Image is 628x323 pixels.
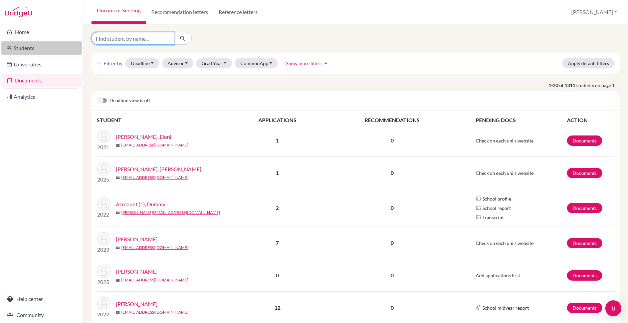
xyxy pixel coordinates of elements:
i: arrow_drop_up [323,60,329,66]
button: Advisor [162,58,194,68]
p: 0 [325,271,459,279]
img: Parchments logo [476,196,481,201]
button: Grad Year [196,58,232,68]
button: CommonApp [235,58,278,68]
a: Home [1,25,82,39]
th: STUDENT [97,116,230,124]
span: School midyear report [482,304,529,311]
span: Add applications first [476,273,520,278]
img: Bridge-U [5,7,32,17]
span: School report [482,205,511,212]
span: Transcript [482,214,504,221]
span: Check on each uni's website [476,240,534,246]
p: 2025 [97,278,111,286]
p: 0 [325,304,459,312]
a: Community [1,308,82,322]
th: ACTION [567,116,615,124]
a: Documents [567,238,602,248]
p: 0 [325,169,459,177]
b: 12 [274,304,280,311]
img: Abitia Guerrero, Eloni [97,130,111,143]
a: Documents [567,270,602,281]
span: PENDING DOCS [476,117,516,123]
a: Documents [567,135,602,146]
a: [EMAIL_ADDRESS][DOMAIN_NAME] [121,277,188,283]
span: RECOMMENDATIONS [365,117,420,123]
a: [PERSON_NAME], [PERSON_NAME] [116,165,201,173]
img: Parchments logo [476,215,481,220]
p: 2022 [97,211,111,219]
p: 2025 [97,176,111,184]
b: 1 [276,170,279,176]
span: Check on each uni's website [476,170,534,176]
p: 2022 [97,310,111,318]
span: mail [116,278,120,282]
span: mail [116,176,120,180]
img: Acosta, Kamyla [97,297,111,310]
p: 0 [325,204,459,212]
img: Parchments logo [476,205,481,211]
a: Universities [1,58,82,71]
a: [PERSON_NAME] [116,268,158,276]
img: Aceves, Edward C [97,232,111,246]
span: mail [116,311,120,315]
div: Open Intercom Messenger [605,300,621,316]
b: 1 [276,137,279,143]
a: Documents [567,303,602,313]
i: filter_list [97,60,102,66]
a: [EMAIL_ADDRESS][DOMAIN_NAME] [121,142,188,148]
button: Show more filtersarrow_drop_up [280,58,335,68]
button: [PERSON_NAME] [568,6,620,18]
span: School profile [482,195,511,202]
a: [EMAIL_ADDRESS][DOMAIN_NAME] [121,175,188,181]
img: Acccount (1), Dummy [97,197,111,211]
img: Acosta, Federico [97,265,111,278]
p: 2023 [97,246,111,254]
a: [PERSON_NAME][EMAIL_ADDRESS][DOMAIN_NAME] [121,210,220,216]
b: 2 [276,205,279,211]
p: 2021 [97,143,111,151]
a: Documents [567,168,602,178]
span: mail [116,211,120,215]
span: Deadline view is off [110,97,150,105]
a: [PERSON_NAME], Eloni [116,133,171,141]
strong: 1-20 of 1311 [549,82,576,89]
button: Apply default filters [562,58,615,68]
span: mail [116,143,120,147]
p: 0 [325,136,459,144]
a: [PERSON_NAME] [116,235,158,243]
a: Students [1,41,82,55]
a: [PERSON_NAME] [116,300,158,308]
a: [EMAIL_ADDRESS][DOMAIN_NAME] [121,245,188,251]
span: Show more filters [286,60,323,66]
a: [EMAIL_ADDRESS][DOMAIN_NAME] [121,309,188,315]
span: Filter by [103,60,123,66]
span: students on page 1 [576,82,620,89]
a: Acccount (1), Dummy [116,200,165,208]
b: 0 [276,272,279,278]
span: Check on each uni's website [476,138,534,143]
a: Documents [567,203,602,213]
span: mail [116,246,120,250]
b: 7 [276,240,279,246]
a: Documents [1,74,82,87]
a: Analytics [1,90,82,103]
input: Find student by name... [91,32,174,45]
p: 0 [325,239,459,247]
button: Deadline [125,58,159,68]
a: Help center [1,292,82,306]
img: Abrams, Gable [97,162,111,176]
span: APPLICATIONS [258,117,296,123]
img: Common App logo [476,305,481,310]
